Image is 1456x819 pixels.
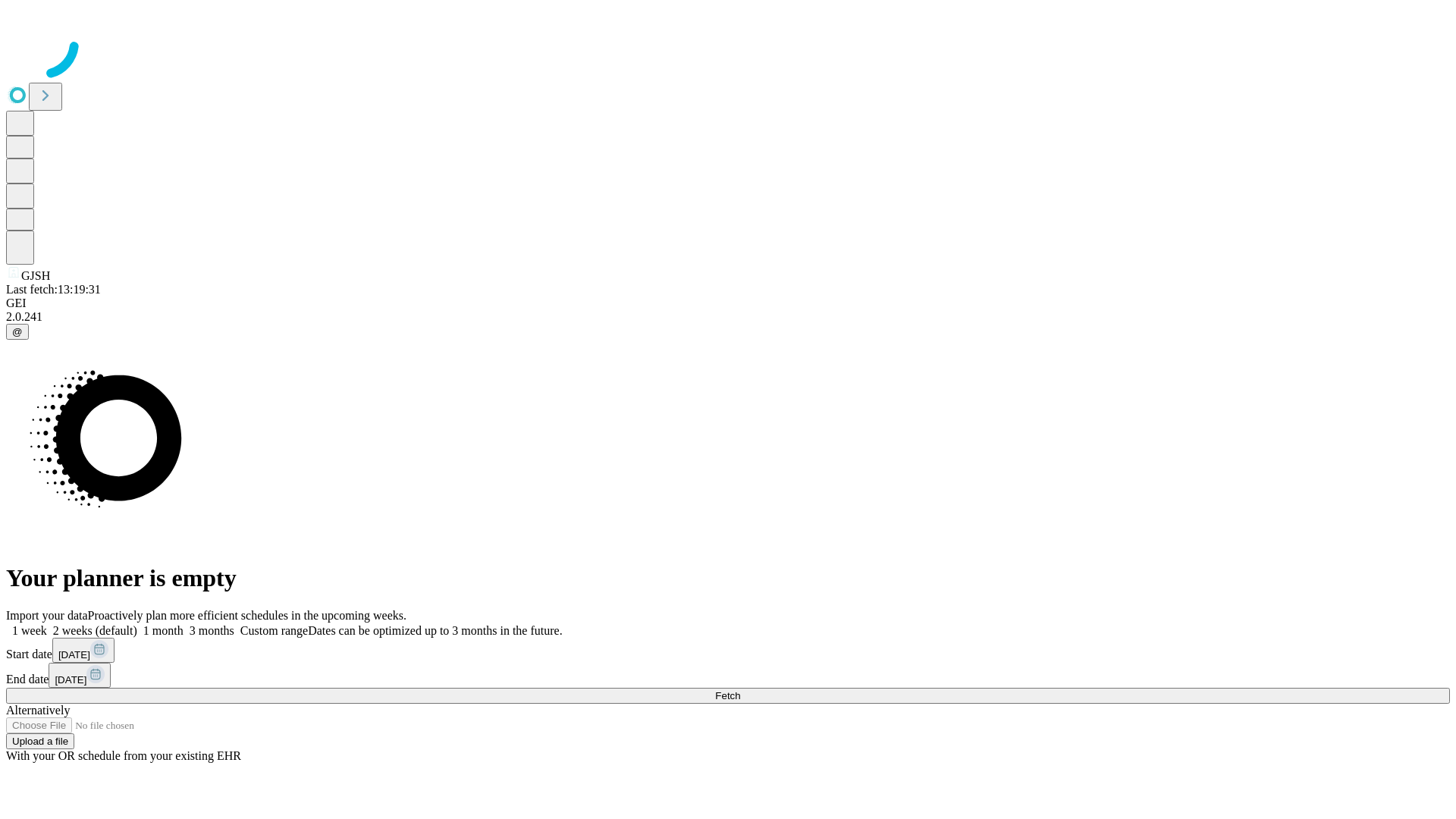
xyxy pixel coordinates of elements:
[6,749,241,762] span: With your OR schedule from your existing EHR
[6,310,1450,324] div: 2.0.241
[6,733,74,749] button: Upload a file
[55,674,86,686] span: [DATE]
[308,624,562,637] span: Dates can be optimized up to 3 months in the future.
[6,688,1450,704] button: Fetch
[58,649,90,661] span: [DATE]
[6,283,101,296] span: Last fetch: 13:19:31
[88,609,406,622] span: Proactively plan more efficient schedules in the upcoming weeks.
[143,624,184,637] span: 1 month
[6,704,70,717] span: Alternatively
[12,624,47,637] span: 1 week
[190,624,234,637] span: 3 months
[6,609,88,622] span: Import your data
[715,690,740,701] span: Fetch
[6,638,1450,663] div: Start date
[53,624,137,637] span: 2 weeks (default)
[6,663,1450,688] div: End date
[6,297,1450,310] div: GEI
[6,564,1450,592] h1: Your planner is empty
[6,324,29,340] button: @
[52,638,115,663] button: [DATE]
[240,624,308,637] span: Custom range
[21,269,50,282] span: GJSH
[49,663,111,688] button: [DATE]
[12,326,23,337] span: @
